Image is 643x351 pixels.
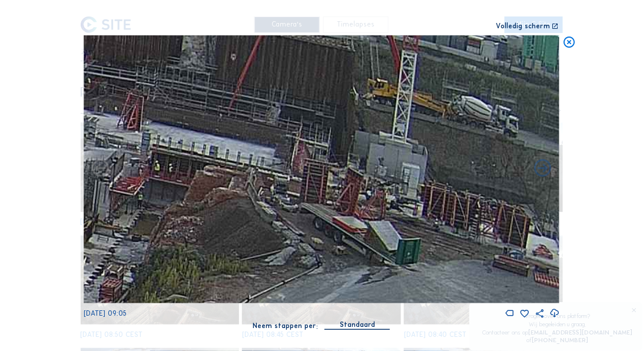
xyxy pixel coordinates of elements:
[90,158,111,180] i: Forward
[532,158,553,180] i: Back
[496,23,551,31] div: Volledig scherm
[340,319,375,330] div: Standaard
[324,319,390,329] div: Standaard
[84,35,559,303] img: Image
[84,309,127,317] span: [DATE] 09:05
[253,323,318,330] div: Neem stappen per:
